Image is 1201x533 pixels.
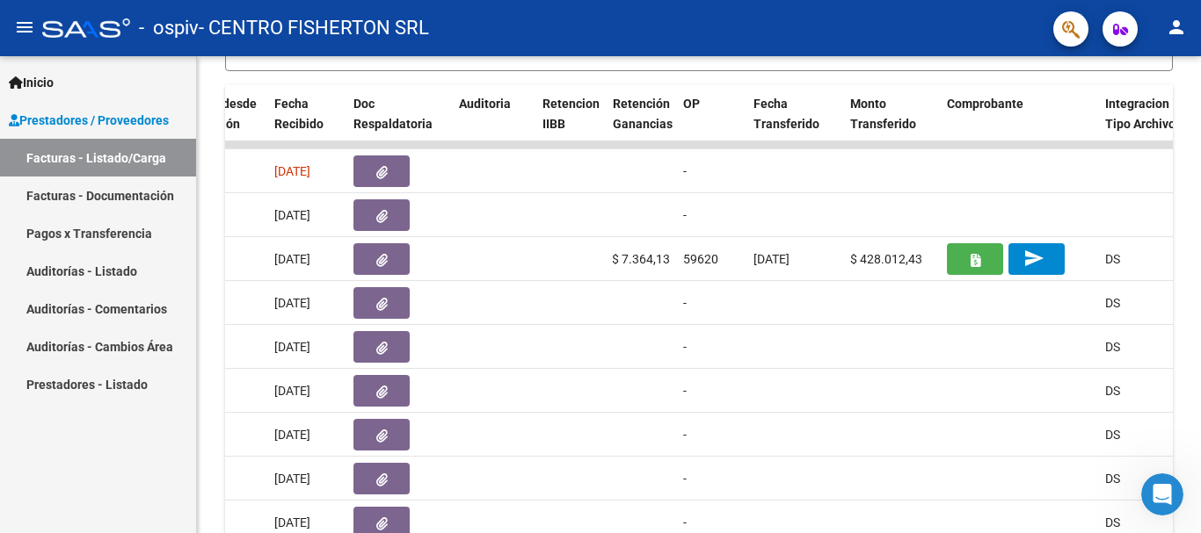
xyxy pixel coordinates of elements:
[274,472,310,486] span: [DATE]
[274,208,310,222] span: [DATE]
[274,97,324,131] span: Fecha Recibido
[85,20,270,47] p: El equipo también puede ayudar
[11,11,45,44] button: go back
[1105,515,1120,529] span: DS
[135,436,329,471] button: 🔙 Volver al menú principal
[753,252,790,266] span: [DATE]
[274,515,310,529] span: [DATE]
[683,515,687,529] span: -
[1105,472,1120,486] span: DS
[676,85,746,162] datatable-header-cell: OP
[683,164,687,178] span: -
[683,428,687,442] span: -
[459,97,511,111] span: Auditoria
[309,11,340,42] div: Cerrar
[139,9,199,47] span: - ospiv
[188,85,267,162] datatable-header-cell: Días desde Emisión
[1105,428,1120,442] span: DS
[346,85,452,162] datatable-header-cell: Doc Respaldatoria
[14,17,35,38] mat-icon: menu
[274,252,310,266] span: [DATE]
[195,97,257,131] span: Días desde Emisión
[1105,97,1176,131] span: Integracion Tipo Archivo
[28,81,274,305] div: 👉 Si no aparece nada o la caja está vacía, no contamos con esa información en el sistema. ​ 📍 Par...
[1023,248,1045,269] mat-icon: send
[267,85,346,162] datatable-header-cell: Fecha Recibido
[134,348,329,383] button: 🔍 No encuentro la factura.
[683,384,687,398] span: -
[50,13,78,41] img: Profile image for Fin
[85,7,106,20] h1: Fin
[1105,252,1120,266] span: DS
[746,85,843,162] datatable-header-cell: Fecha Transferido
[843,85,940,162] datatable-header-cell: Monto Transferido
[275,11,309,44] button: Inicio
[683,472,687,486] span: -
[1105,340,1120,354] span: DS
[274,296,310,310] span: [DATE]
[683,296,687,310] span: -
[1141,473,1183,515] iframe: Intercom live chat
[940,85,1098,162] datatable-header-cell: Comprobante
[9,73,54,92] span: Inicio
[353,97,433,131] span: Doc Respaldatoria
[683,252,718,266] span: 59620
[274,340,310,354] span: [DATE]
[683,208,687,222] span: -
[223,392,329,427] button: ⏭️ Continuar
[1166,17,1187,38] mat-icon: person
[753,97,819,131] span: Fecha Transferido
[947,97,1023,111] span: Comprobante
[535,85,606,162] datatable-header-cell: Retencion IIBB
[1105,384,1120,398] span: DS
[199,9,429,47] span: - CENTRO FISHERTON SRL
[274,164,310,178] span: [DATE]
[9,111,169,130] span: Prestadores / Proveedores
[274,428,310,442] span: [DATE]
[1105,296,1120,310] span: DS
[850,97,916,131] span: Monto Transferido
[542,97,600,131] span: Retencion IIBB
[683,97,700,111] span: OP
[1098,85,1195,162] datatable-header-cell: Integracion Tipo Archivo
[683,340,687,354] span: -
[850,252,922,266] span: $ 428.012,43
[612,252,670,266] span: $ 7.364,13
[274,384,310,398] span: [DATE]
[606,85,676,162] datatable-header-cell: Retención Ganancias
[452,85,535,162] datatable-header-cell: Auditoria
[613,97,673,131] span: Retención Ganancias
